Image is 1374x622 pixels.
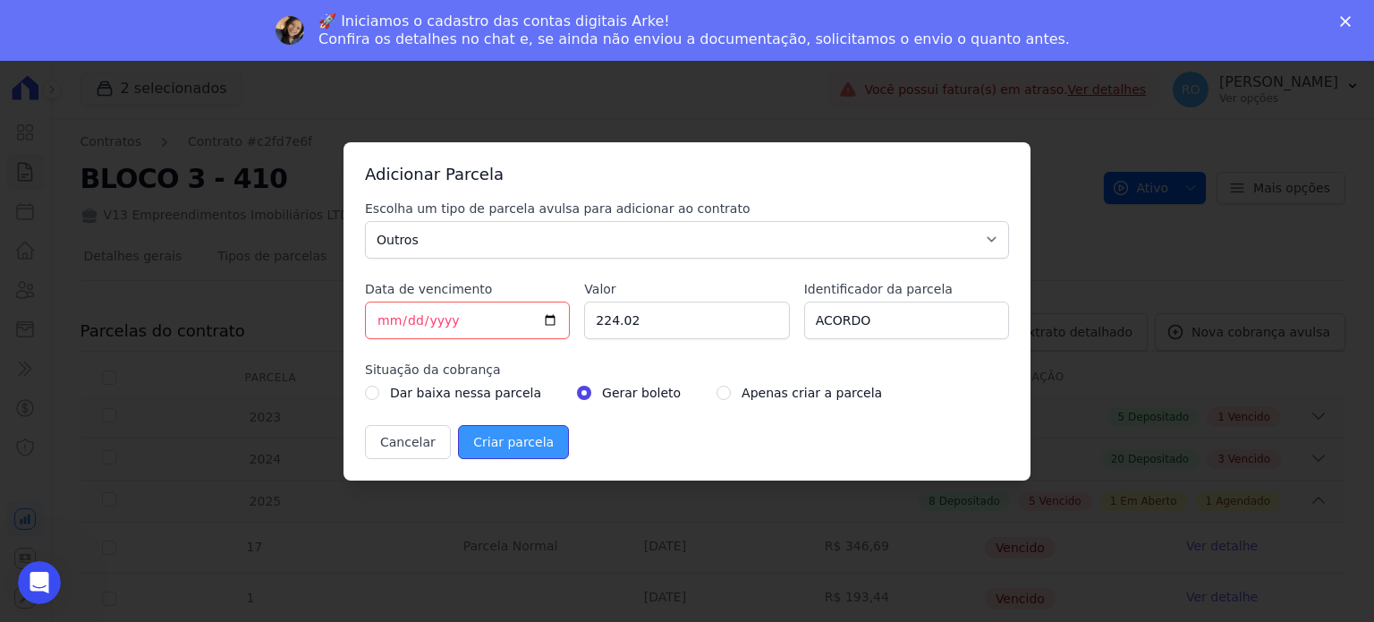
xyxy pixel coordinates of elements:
[584,280,789,298] label: Valor
[458,425,569,459] input: Criar parcela
[365,361,1009,379] label: Situação da cobrança
[1340,16,1358,27] div: Fechar
[804,280,1009,298] label: Identificador da parcela
[390,382,541,404] label: Dar baixa nessa parcela
[365,280,570,298] label: Data de vencimento
[318,13,1070,48] div: 🚀 Iniciamos o cadastro das contas digitais Arke! Confira os detalhes no chat e, se ainda não envi...
[365,164,1009,185] h3: Adicionar Parcela
[276,16,304,45] img: Profile image for Adriane
[365,200,1009,217] label: Escolha um tipo de parcela avulsa para adicionar ao contrato
[365,425,451,459] button: Cancelar
[18,561,61,604] iframe: Intercom live chat
[602,382,681,404] label: Gerar boleto
[742,382,882,404] label: Apenas criar a parcela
